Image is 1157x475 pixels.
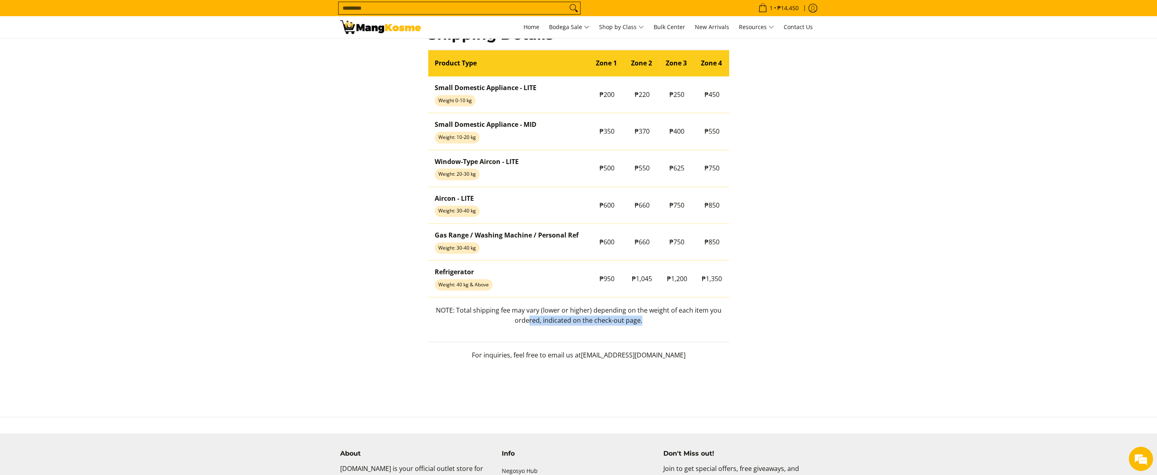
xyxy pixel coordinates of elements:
[735,16,778,38] a: Resources
[435,279,492,290] span: Weight: 40 kg & Above
[435,59,477,67] strong: Product Type
[549,22,589,32] span: Bodega Sale
[663,450,817,458] h4: Don't Miss out!
[669,237,684,246] span: ₱750
[631,59,652,67] strong: Zone 2
[666,59,687,67] strong: Zone 3
[545,16,593,38] a: Bodega Sale
[669,164,684,172] span: ₱625
[654,23,685,31] span: Bulk Center
[702,274,722,283] span: ₱1,350
[776,5,800,11] span: ₱14,450
[435,194,474,203] strong: Aircon - LITE
[784,23,813,31] span: Contact Us
[524,23,539,31] span: Home
[600,127,614,136] span: ₱350
[635,164,650,172] span: ₱550
[599,22,644,32] span: Shop by Class
[756,4,801,13] span: •
[705,201,719,210] span: ₱850
[4,221,154,249] textarea: Type your message and hit 'Enter'
[520,16,543,38] a: Home
[435,168,480,180] span: Weight: 20-30 kg
[691,16,733,38] a: New Arrivals
[435,132,480,143] span: Weight: 10-20 kg
[47,102,111,183] span: We're online!
[589,187,625,223] td: ₱600
[435,267,474,276] strong: Refrigerator
[567,2,580,14] button: Search
[596,59,617,67] strong: Zone 1
[705,164,719,172] span: ₱750
[595,16,648,38] a: Shop by Class
[635,127,650,136] span: ₱370
[667,274,687,283] span: ₱1,200
[502,450,655,458] h4: Info
[705,237,719,246] span: ₱850
[635,237,650,246] span: ₱660
[428,350,730,368] p: For inquiries, feel free to email us at
[435,95,475,106] span: Weight 0-10 kg
[133,4,152,23] div: Minimize live chat window
[635,90,650,99] span: ₱220
[669,127,684,136] span: ₱400
[435,242,480,254] span: Weight: 30-40 kg
[340,20,421,34] img: Shipping &amp; Delivery Page l Mang Kosme: Home Appliances Warehouse Sale!
[739,22,774,32] span: Resources
[435,157,519,166] strong: Window-Type Aircon - LITE
[581,351,685,359] span: [EMAIL_ADDRESS][DOMAIN_NAME]
[589,224,625,261] td: ₱600
[600,274,614,283] span: ₱950
[435,206,480,217] span: Weight: 30-40 kg
[650,16,689,38] a: Bulk Center
[669,201,684,210] span: ₱750
[435,83,536,92] strong: Small Domestic Appliance - LITE
[42,45,136,56] div: Chat with us now
[635,201,650,210] span: ₱660
[429,16,817,38] nav: Main Menu
[589,150,625,187] td: ₱500
[340,450,494,458] h4: About
[705,127,719,136] span: ₱550
[695,23,729,31] span: New Arrivals
[701,59,722,67] strong: Zone 4
[705,90,719,99] span: ₱450
[435,231,578,240] strong: Gas Range / Washing Machine / Personal Ref
[428,305,730,334] p: NOTE: Total shipping fee may vary (lower or higher) depending on the weight of each item you orde...
[632,274,652,283] span: ₱1,045
[669,90,684,99] span: ₱250
[768,5,774,11] span: 1
[589,76,625,113] td: ₱200
[435,120,536,129] strong: Small Domestic Appliance - MID
[780,16,817,38] a: Contact Us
